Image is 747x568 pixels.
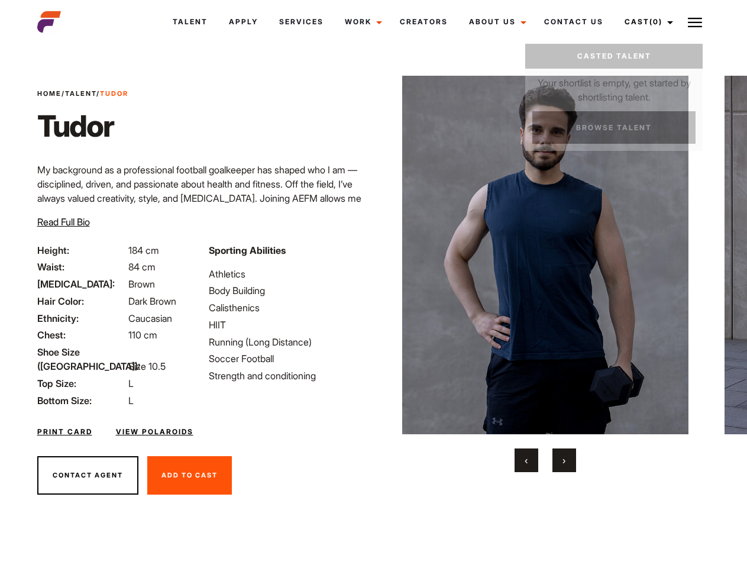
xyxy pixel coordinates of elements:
[37,260,126,274] span: Waist:
[525,69,703,104] p: Your shortlist is empty, get started by shortlisting talent.
[614,6,680,38] a: Cast(0)
[533,6,614,38] a: Contact Us
[649,17,662,26] span: (0)
[525,454,528,466] span: Previous
[209,301,366,315] li: Calisthenics
[209,244,286,256] strong: Sporting Abilities
[37,456,138,495] button: Contact Agent
[562,454,565,466] span: Next
[688,15,702,30] img: Burger icon
[128,395,134,406] span: L
[37,216,90,228] span: Read Full Bio
[37,294,126,308] span: Hair Color:
[218,6,269,38] a: Apply
[209,335,366,349] li: Running (Long Distance)
[162,6,218,38] a: Talent
[209,351,366,366] li: Soccer Football
[458,6,533,38] a: About Us
[37,427,92,437] a: Print Card
[128,312,172,324] span: Caucasian
[37,243,126,257] span: Height:
[147,456,232,495] button: Add To Cast
[209,369,366,383] li: Strength and conditioning
[37,345,126,373] span: Shoe Size ([GEOGRAPHIC_DATA]):
[161,471,218,479] span: Add To Cast
[128,261,156,273] span: 84 cm
[116,427,193,437] a: View Polaroids
[37,277,126,291] span: [MEDICAL_DATA]:
[37,89,128,99] span: / /
[37,215,90,229] button: Read Full Bio
[525,44,703,69] a: Casted Talent
[128,295,176,307] span: Dark Brown
[37,89,62,98] a: Home
[334,6,389,38] a: Work
[209,318,366,332] li: HIIT
[128,278,155,290] span: Brown
[128,377,134,389] span: L
[37,163,367,234] p: My background as a professional football goalkeeper has shaped who I am — disciplined, driven, an...
[37,311,126,325] span: Ethnicity:
[37,393,126,408] span: Bottom Size:
[37,10,61,34] img: cropped-aefm-brand-fav-22-square.png
[65,89,96,98] a: Talent
[128,329,157,341] span: 110 cm
[37,328,126,342] span: Chest:
[37,376,126,390] span: Top Size:
[389,6,458,38] a: Creators
[532,111,696,144] a: Browse Talent
[209,267,366,281] li: Athletics
[269,6,334,38] a: Services
[128,244,159,256] span: 184 cm
[209,283,366,298] li: Body Building
[100,89,128,98] strong: Tudor
[37,108,128,144] h1: Tudor
[128,360,166,372] span: Size 10.5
